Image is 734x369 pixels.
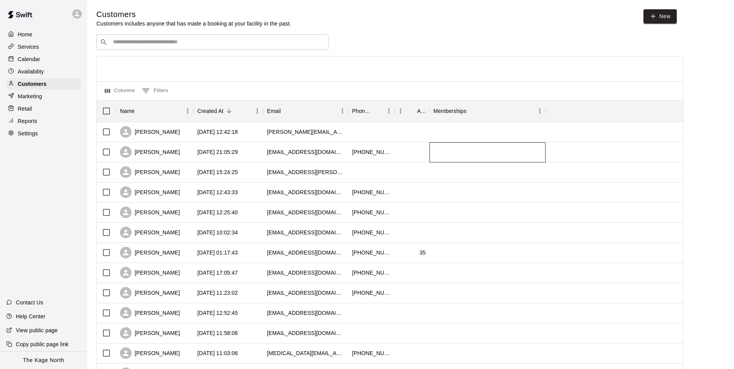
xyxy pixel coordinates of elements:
p: Calendar [18,55,40,63]
div: +16472449954 [352,349,391,357]
div: +12049783100 [352,229,391,236]
div: [PERSON_NAME] [120,227,180,238]
div: import_autosport@hotmail.com [267,249,344,256]
div: Home [6,29,81,40]
p: Retail [18,105,32,113]
a: Reports [6,115,81,127]
a: New [643,9,677,24]
div: Phone Number [352,100,372,122]
div: 2025-08-12 10:02:34 [197,229,238,236]
a: Marketing [6,91,81,102]
div: [PERSON_NAME] [120,207,180,218]
div: Memberships [433,100,467,122]
div: 35 [419,249,426,256]
div: 2025-08-13 12:42:18 [197,128,238,136]
div: [PERSON_NAME] [120,186,180,198]
div: placenfly@hotmail.com [267,229,344,236]
button: Menu [383,105,395,117]
p: Contact Us [16,299,43,306]
div: 2025-08-10 11:23:02 [197,289,238,297]
div: ilja_00@yahoo.com [267,309,344,317]
div: t_doret@live.ca [267,208,344,216]
button: Select columns [103,85,137,97]
p: Reports [18,117,37,125]
div: [PERSON_NAME] [120,347,180,359]
div: Created At [193,100,263,122]
div: [PERSON_NAME] [120,307,180,319]
div: [PERSON_NAME] [120,287,180,299]
button: Menu [395,105,406,117]
div: [PERSON_NAME] [120,166,180,178]
button: Sort [281,106,292,116]
div: Email [267,100,281,122]
p: Copy public page link [16,340,68,348]
a: Services [6,41,81,53]
div: +17056233430 [352,289,391,297]
div: 2025-08-12 12:25:40 [197,208,238,216]
p: Home [18,31,33,38]
a: Retail [6,103,81,114]
div: nikita_149@hotmail.com [267,349,344,357]
p: Availability [18,68,44,75]
div: [PERSON_NAME] [120,247,180,258]
div: l_close@yahoo.com [267,188,344,196]
p: Customers [18,80,46,88]
div: info@kontinentalconstruction.com [267,289,344,297]
button: Show filters [140,85,170,97]
h5: Customers [96,9,291,20]
div: 2025-08-09 12:52:45 [197,309,238,317]
div: Memberships [429,100,546,122]
div: 2025-08-09 11:03:06 [197,349,238,357]
button: Menu [252,105,263,117]
p: Services [18,43,39,51]
button: Menu [337,105,348,117]
div: Email [263,100,348,122]
div: Search customers by name or email [96,34,329,50]
a: Settings [6,128,81,139]
div: b_krieger@rogers.com [267,168,344,176]
div: [PERSON_NAME] [120,126,180,138]
div: Age [417,100,426,122]
div: 2025-08-12 21:05:29 [197,148,238,156]
div: Phone Number [348,100,395,122]
a: Availability [6,66,81,77]
div: +17053053137 [352,249,391,256]
div: john@dealerreserve.com [267,128,344,136]
button: Sort [372,106,383,116]
div: 2025-08-12 01:17:43 [197,249,238,256]
button: Sort [406,106,417,116]
p: Settings [18,130,38,137]
div: jwpbarks@gmail.com [267,329,344,337]
div: Name [120,100,135,122]
div: +17058964271 [352,208,391,216]
div: +17053238992 [352,148,391,156]
p: The Kage North [23,356,64,364]
div: 2025-08-09 11:58:06 [197,329,238,337]
div: rongreensales@live.ca [267,148,344,156]
div: +19052516548 [352,269,391,277]
div: Name [116,100,193,122]
div: 2025-08-12 12:43:33 [197,188,238,196]
div: Age [395,100,429,122]
button: Sort [135,106,145,116]
button: Menu [182,105,193,117]
div: [PERSON_NAME] [120,327,180,339]
p: Help Center [16,313,45,320]
p: Customers includes anyone that has made a booking at your facility in the past. [96,20,291,27]
a: Calendar [6,53,81,65]
div: [PERSON_NAME] [120,146,180,158]
div: +17053313449 [352,188,391,196]
button: Menu [534,105,546,117]
a: Customers [6,78,81,90]
div: Created At [197,100,224,122]
p: Marketing [18,92,42,100]
div: pilkingtonchristine@yahoo.com [267,269,344,277]
button: Sort [224,106,234,116]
